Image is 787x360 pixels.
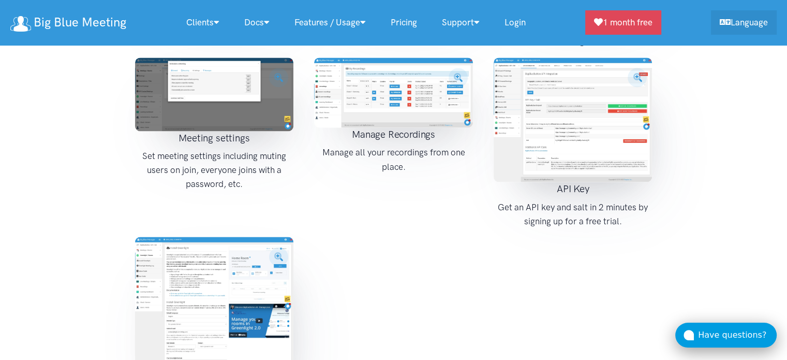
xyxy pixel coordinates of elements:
[174,11,232,34] a: Clients
[429,11,492,34] a: Support
[492,11,538,34] a: Login
[135,149,294,192] p: Set meeting settings including muting users on join, everyone joins with a password, etc.
[585,10,661,35] a: 1 month free
[494,57,652,182] img: API Key
[314,146,473,174] p: Manage all your recordings from one place.
[675,323,777,348] button: Have questions?
[314,57,473,127] img: Manage Recordings
[314,86,473,96] a: Manage Recordings
[314,127,473,142] h4: Manage Recordings
[10,11,126,34] a: Big Blue Meeting
[10,16,31,32] img: logo
[494,182,652,196] h4: API Key
[282,11,378,34] a: Features / Usage
[711,10,777,35] a: Language
[232,11,282,34] a: Docs
[378,11,429,34] a: Pricing
[135,131,294,146] h4: Meeting settings
[494,113,652,124] a: API Key
[494,200,652,228] p: Get an API key and salt in 2 minutes by signing up for a free trial.
[135,57,294,131] img: Meeting settings
[698,328,777,342] div: Have questions?
[135,88,294,98] a: Meeting settings
[135,305,294,315] a: Install Greenlight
